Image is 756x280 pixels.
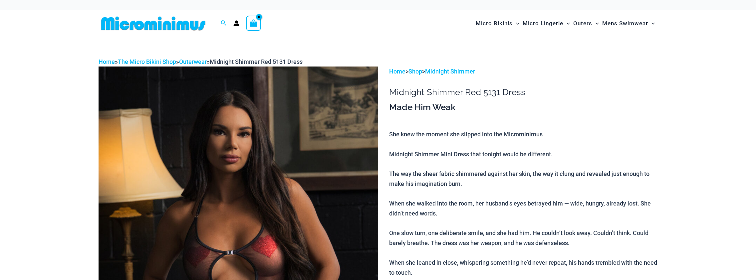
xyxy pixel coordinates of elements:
[473,12,658,35] nav: Site Navigation
[425,68,475,75] a: Midnight Shimmer
[573,15,592,32] span: Outers
[221,19,227,28] a: Search icon link
[474,13,521,34] a: Micro BikinisMenu ToggleMenu Toggle
[648,15,655,32] span: Menu Toggle
[523,15,563,32] span: Micro Lingerie
[602,15,648,32] span: Mens Swimwear
[246,16,261,31] a: View Shopping Cart, empty
[118,58,176,65] a: The Micro Bikini Shop
[233,20,239,26] a: Account icon link
[210,58,303,65] span: Midnight Shimmer Red 5131 Dress
[389,67,657,76] p: > >
[601,13,656,34] a: Mens SwimwearMenu ToggleMenu Toggle
[389,102,657,113] h3: Made Him Weak
[476,15,513,32] span: Micro Bikinis
[389,68,405,75] a: Home
[592,15,599,32] span: Menu Toggle
[521,13,572,34] a: Micro LingerieMenu ToggleMenu Toggle
[99,16,208,31] img: MM SHOP LOGO FLAT
[99,58,303,65] span: » » »
[572,13,601,34] a: OutersMenu ToggleMenu Toggle
[513,15,519,32] span: Menu Toggle
[389,87,657,97] h1: Midnight Shimmer Red 5131 Dress
[99,58,115,65] a: Home
[408,68,422,75] a: Shop
[563,15,570,32] span: Menu Toggle
[179,58,207,65] a: Outerwear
